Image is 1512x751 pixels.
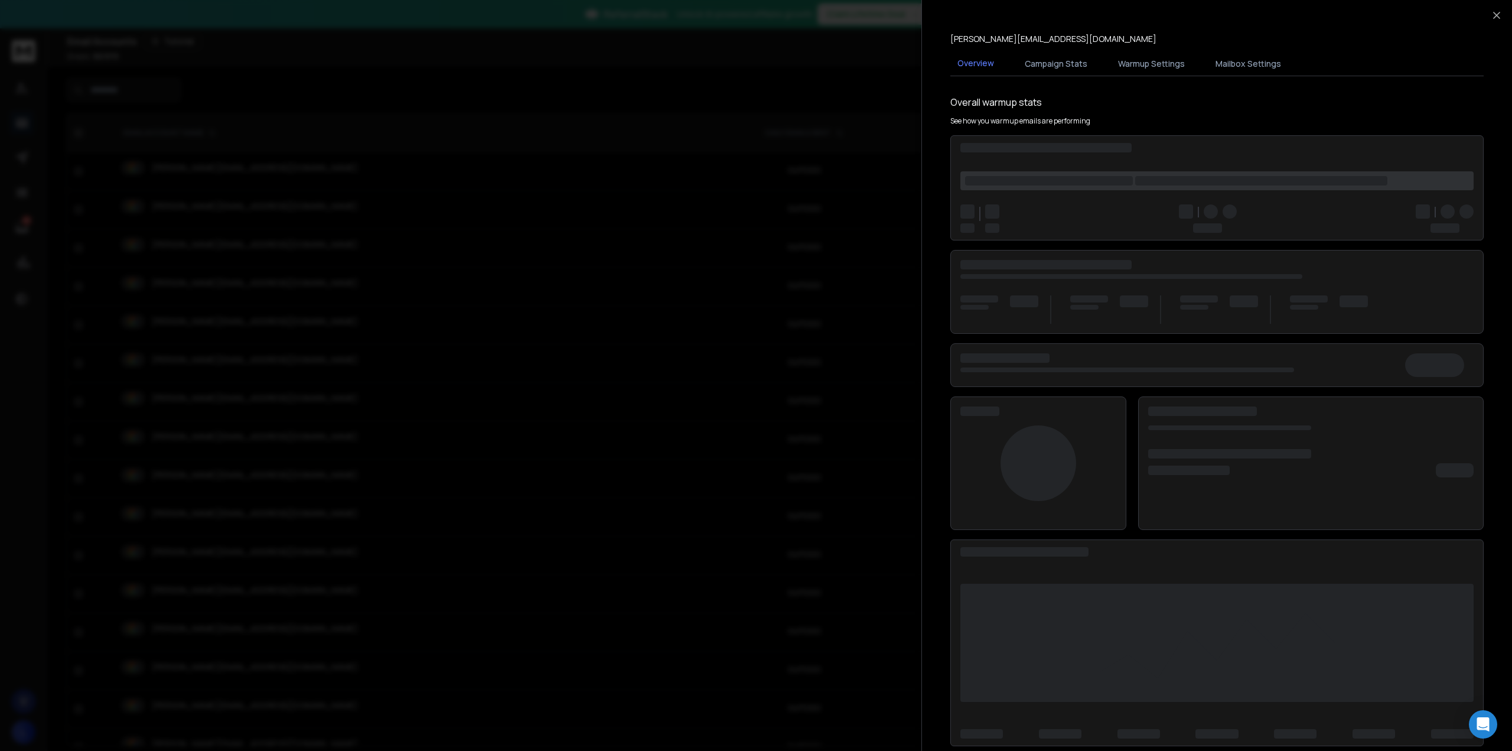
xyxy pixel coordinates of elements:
button: Warmup Settings [1111,51,1192,77]
button: Mailbox Settings [1208,51,1288,77]
p: See how you warmup emails are performing [950,116,1090,126]
div: Open Intercom Messenger [1469,710,1497,739]
p: [PERSON_NAME][EMAIL_ADDRESS][DOMAIN_NAME] [950,33,1156,45]
h1: Overall warmup stats [950,95,1042,109]
button: Campaign Stats [1018,51,1094,77]
button: Overview [950,50,1001,77]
